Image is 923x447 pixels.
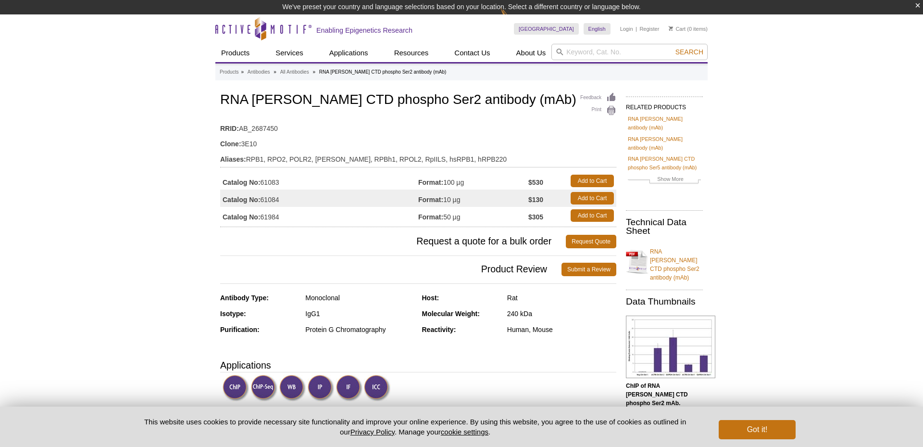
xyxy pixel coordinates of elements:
strong: RRID: [220,124,239,133]
a: RNA [PERSON_NAME] CTD phospho Ser5 antibody (mAb) [628,154,701,172]
a: Show More [628,175,701,186]
div: 240 kDa [507,309,616,318]
strong: Format: [418,178,443,187]
h2: Enabling Epigenetics Research [316,26,412,35]
img: Immunofluorescence Validated [336,375,362,401]
img: Immunocytochemistry Validated [364,375,390,401]
strong: Aliases: [220,155,246,164]
div: Rat [507,294,616,302]
a: Contact Us [449,44,496,62]
a: RNA [PERSON_NAME] antibody (mAb) [628,135,701,152]
td: 61083 [220,172,418,190]
div: Monoclonal [305,294,414,302]
input: Keyword, Cat. No. [551,44,708,60]
b: ChIP of RNA [PERSON_NAME] CTD phospho Ser2 mAb. [626,383,688,407]
img: RNA pol II CTD phospho Ser2 antibody (mAb) tested by ChIP. [626,316,715,378]
a: Print [580,105,616,116]
td: 61984 [220,207,418,224]
h2: Data Thumbnails [626,297,703,306]
a: Add to Cart [571,175,614,187]
a: Privacy Policy [350,428,395,436]
strong: Format: [418,195,443,204]
span: Request a quote for a bulk order [220,235,566,248]
strong: $130 [528,195,543,204]
a: Cart [669,26,686,32]
a: RNA [PERSON_NAME] CTD phospho Ser2 antibody (mAb) [626,242,703,282]
a: Login [620,26,633,32]
img: Change Here [500,7,526,30]
a: Services [270,44,309,62]
h3: Applications [220,358,616,372]
li: | [636,23,637,35]
a: [GEOGRAPHIC_DATA] [514,23,579,35]
strong: Reactivity: [422,326,456,333]
button: Got it! [719,420,796,439]
button: cookie settings [441,428,488,436]
div: IgG1 [305,309,414,318]
strong: Catalog No: [223,178,261,187]
strong: Format: [418,213,443,221]
a: Feedback [580,92,616,103]
a: Resources [388,44,435,62]
a: Products [215,44,255,62]
p: (Click image to enlarge and see details.) [626,382,703,425]
a: Add to Cart [571,209,614,222]
td: RPB1, RPO2, POLR2, [PERSON_NAME], RPBh1, RPOL2, RpIILS, hsRPB1, hRPB220 [220,149,616,165]
td: 61084 [220,190,418,207]
a: Add to Cart [571,192,614,204]
a: Applications [324,44,374,62]
span: Product Review [220,263,561,276]
td: 3E10 [220,134,616,149]
td: 100 µg [418,172,528,190]
img: Your Cart [669,26,673,31]
strong: Catalog No: [223,213,261,221]
strong: Host: [422,294,439,302]
img: Western Blot Validated [279,375,306,401]
strong: Catalog No: [223,195,261,204]
a: Submit a Review [561,263,616,276]
a: About Us [511,44,552,62]
li: » [312,69,315,75]
strong: Molecular Weight: [422,310,480,318]
div: Protein G Chromatography [305,325,414,334]
button: Search [673,48,706,56]
h1: RNA [PERSON_NAME] CTD phospho Ser2 antibody (mAb) [220,92,616,109]
strong: $305 [528,213,543,221]
a: English [584,23,611,35]
a: Antibodies [248,68,270,77]
li: (0 items) [669,23,708,35]
a: Request Quote [566,235,616,248]
strong: Purification: [220,326,260,333]
a: RNA [PERSON_NAME] antibody (mAb) [628,115,701,132]
li: » [241,69,244,75]
strong: Antibody Type: [220,294,269,302]
td: 50 µg [418,207,528,224]
a: Register [639,26,659,32]
strong: Clone: [220,140,241,148]
li: » [274,69,276,75]
h2: Technical Data Sheet [626,218,703,235]
strong: Isotype: [220,310,246,318]
span: Search [675,48,703,56]
h2: RELATED PRODUCTS [626,96,703,114]
td: AB_2687450 [220,118,616,134]
p: This website uses cookies to provide necessary site functionality and improve your online experie... [127,417,703,437]
img: ChIP Validated [223,375,249,401]
strong: $530 [528,178,543,187]
li: RNA [PERSON_NAME] CTD phospho Ser2 antibody (mAb) [319,69,447,75]
div: Human, Mouse [507,325,616,334]
td: 10 µg [418,190,528,207]
a: All Antibodies [280,68,309,77]
a: Products [220,68,238,77]
img: Immunoprecipitation Validated [308,375,334,401]
img: ChIP-Seq Validated [251,375,277,401]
